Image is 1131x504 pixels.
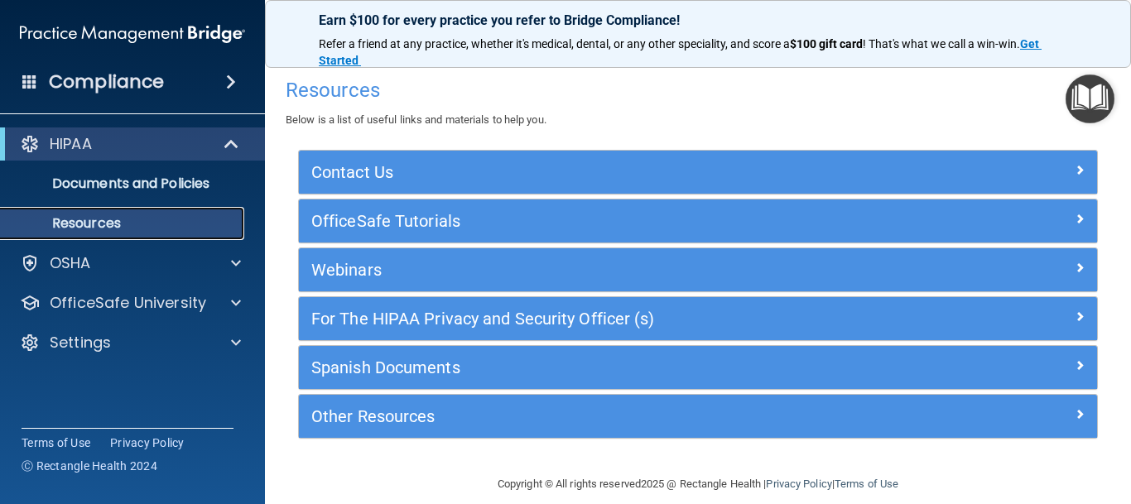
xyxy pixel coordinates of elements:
[50,134,92,154] p: HIPAA
[311,163,885,181] h5: Contact Us
[835,478,898,490] a: Terms of Use
[311,261,885,279] h5: Webinars
[311,403,1085,430] a: Other Resources
[11,175,237,192] p: Documents and Policies
[49,70,164,94] h4: Compliance
[311,407,885,425] h5: Other Resources
[1066,74,1114,123] button: Open Resource Center
[311,354,1085,381] a: Spanish Documents
[286,113,546,126] span: Below is a list of useful links and materials to help you.
[50,293,206,313] p: OfficeSafe University
[20,17,245,50] img: PMB logo
[766,478,831,490] a: Privacy Policy
[20,253,241,273] a: OSHA
[50,253,91,273] p: OSHA
[311,310,885,328] h5: For The HIPAA Privacy and Security Officer (s)
[22,458,157,474] span: Ⓒ Rectangle Health 2024
[790,37,863,50] strong: $100 gift card
[311,257,1085,283] a: Webinars
[311,212,885,230] h5: OfficeSafe Tutorials
[20,293,241,313] a: OfficeSafe University
[20,333,241,353] a: Settings
[311,208,1085,234] a: OfficeSafe Tutorials
[319,12,1077,28] p: Earn $100 for every practice you refer to Bridge Compliance!
[311,305,1085,332] a: For The HIPAA Privacy and Security Officer (s)
[311,358,885,377] h5: Spanish Documents
[286,79,1110,101] h4: Resources
[311,159,1085,185] a: Contact Us
[319,37,790,50] span: Refer a friend at any practice, whether it's medical, dental, or any other speciality, and score a
[22,434,90,451] a: Terms of Use
[863,37,1020,50] span: ! That's what we call a win-win.
[50,333,111,353] p: Settings
[319,37,1042,67] a: Get Started
[20,134,240,154] a: HIPAA
[110,434,185,451] a: Privacy Policy
[11,215,237,232] p: Resources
